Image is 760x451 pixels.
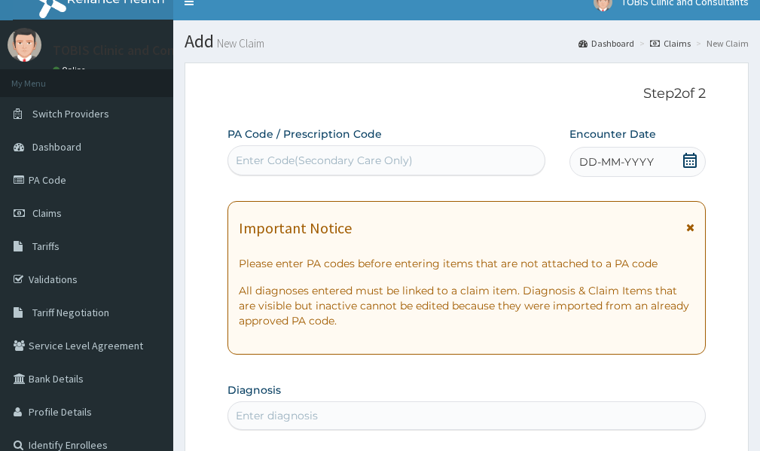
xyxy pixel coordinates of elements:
[32,239,60,253] span: Tariffs
[239,220,352,236] h1: Important Notice
[650,37,691,50] a: Claims
[236,408,318,423] div: Enter diagnosis
[53,65,89,75] a: Online
[32,306,109,319] span: Tariff Negotiation
[32,107,109,120] span: Switch Providers
[239,256,694,271] p: Please enter PA codes before entering items that are not attached to a PA code
[185,32,749,51] h1: Add
[239,283,694,328] p: All diagnoses entered must be linked to a claim item. Diagnosis & Claim Items that are visible bu...
[569,126,656,142] label: Encounter Date
[53,44,224,57] p: TOBIS Clinic and Consultants
[214,38,264,49] small: New Claim
[8,28,41,62] img: User Image
[578,37,634,50] a: Dashboard
[227,126,382,142] label: PA Code / Prescription Code
[32,140,81,154] span: Dashboard
[227,382,281,398] label: Diagnosis
[236,153,413,168] div: Enter Code(Secondary Care Only)
[32,206,62,220] span: Claims
[227,86,706,102] p: Step 2 of 2
[579,154,654,169] span: DD-MM-YYYY
[692,37,749,50] li: New Claim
